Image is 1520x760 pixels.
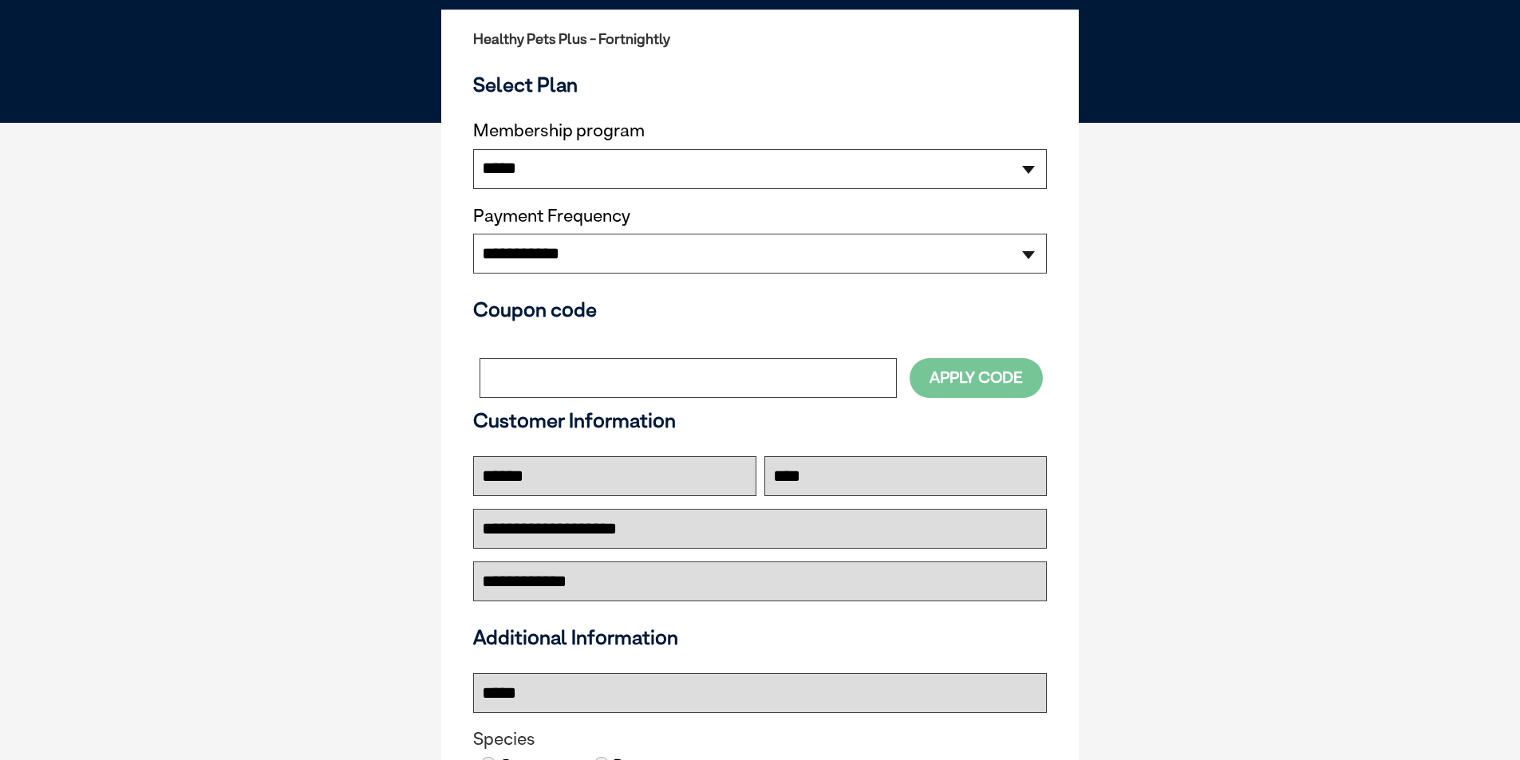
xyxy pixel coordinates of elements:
[467,625,1053,649] h3: Additional Information
[473,408,1047,432] h3: Customer Information
[473,206,630,226] label: Payment Frequency
[473,73,1047,96] h3: Select Plan
[473,120,1047,141] label: Membership program
[473,297,1047,321] h3: Coupon code
[473,729,1047,750] legend: Species
[910,358,1043,397] button: Apply Code
[473,31,1047,47] h2: Healthy Pets Plus - Fortnightly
